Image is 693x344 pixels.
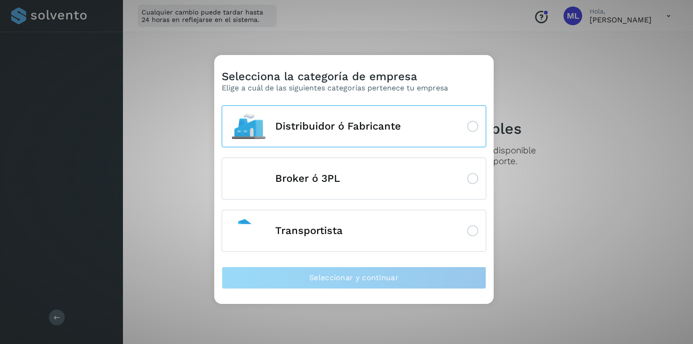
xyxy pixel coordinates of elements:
[222,83,448,92] p: Elige a cuál de las siguientes categorias pertenece tu empresa
[309,273,399,283] span: Seleccionar y continuar
[275,121,401,132] span: Distribuidor ó Fabricante
[275,225,343,236] span: Transportista
[222,267,486,289] button: Seleccionar y continuar
[222,105,486,147] button: Distribuidor ó Fabricante
[222,210,486,252] button: Transportista
[222,70,448,83] h3: Selecciona la categoría de empresa
[275,173,340,184] span: Broker ó 3PL
[222,158,486,200] button: Broker ó 3PL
